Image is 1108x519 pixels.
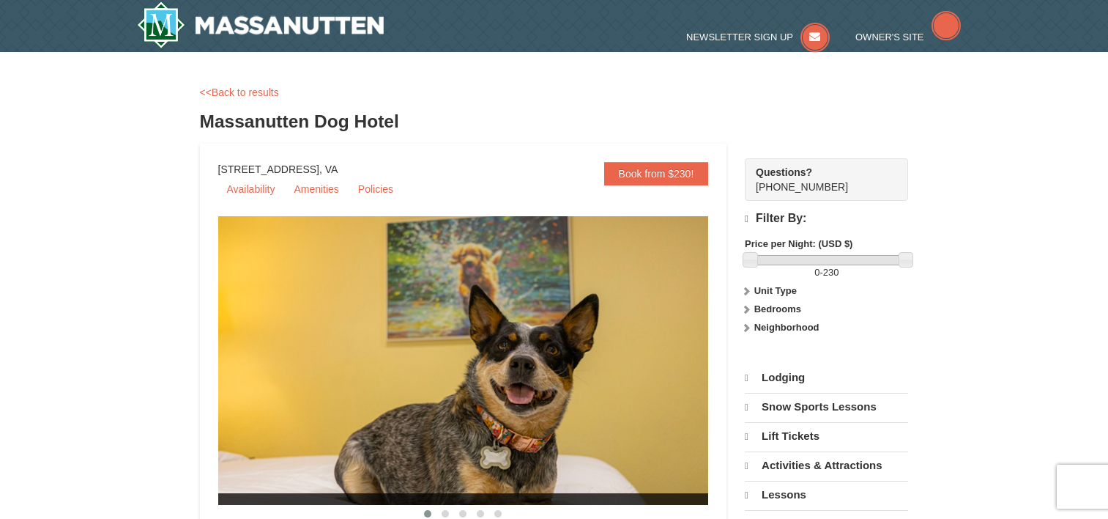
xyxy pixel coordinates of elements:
[218,178,284,200] a: Availability
[745,393,908,421] a: Snow Sports Lessons
[814,267,819,278] span: 0
[745,265,908,280] label: -
[137,1,384,48] a: Massanutten Resort
[604,162,709,185] a: Book from $230!
[200,107,909,136] h3: Massanutten Dog Hotel
[686,32,793,43] span: Newsletter Sign Up
[756,165,882,193] span: [PHONE_NUMBER]
[745,422,908,450] a: Lift Tickets
[686,32,830,43] a: Newsletter Sign Up
[137,1,384,48] img: Massanutten Resort Logo
[754,303,801,314] strong: Bedrooms
[754,285,797,296] strong: Unit Type
[218,216,746,505] img: 27428181-5-81c892a3.jpg
[200,86,279,98] a: <<Back to results
[745,481,908,509] a: Lessons
[855,32,924,43] span: Owner's Site
[745,364,908,391] a: Lodging
[349,178,402,200] a: Policies
[754,322,819,333] strong: Neighborhood
[756,166,812,178] strong: Questions?
[285,178,347,200] a: Amenities
[745,452,908,479] a: Activities & Attractions
[745,212,908,226] h4: Filter By:
[823,267,839,278] span: 230
[745,238,852,249] strong: Price per Night: (USD $)
[855,32,961,43] a: Owner's Site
